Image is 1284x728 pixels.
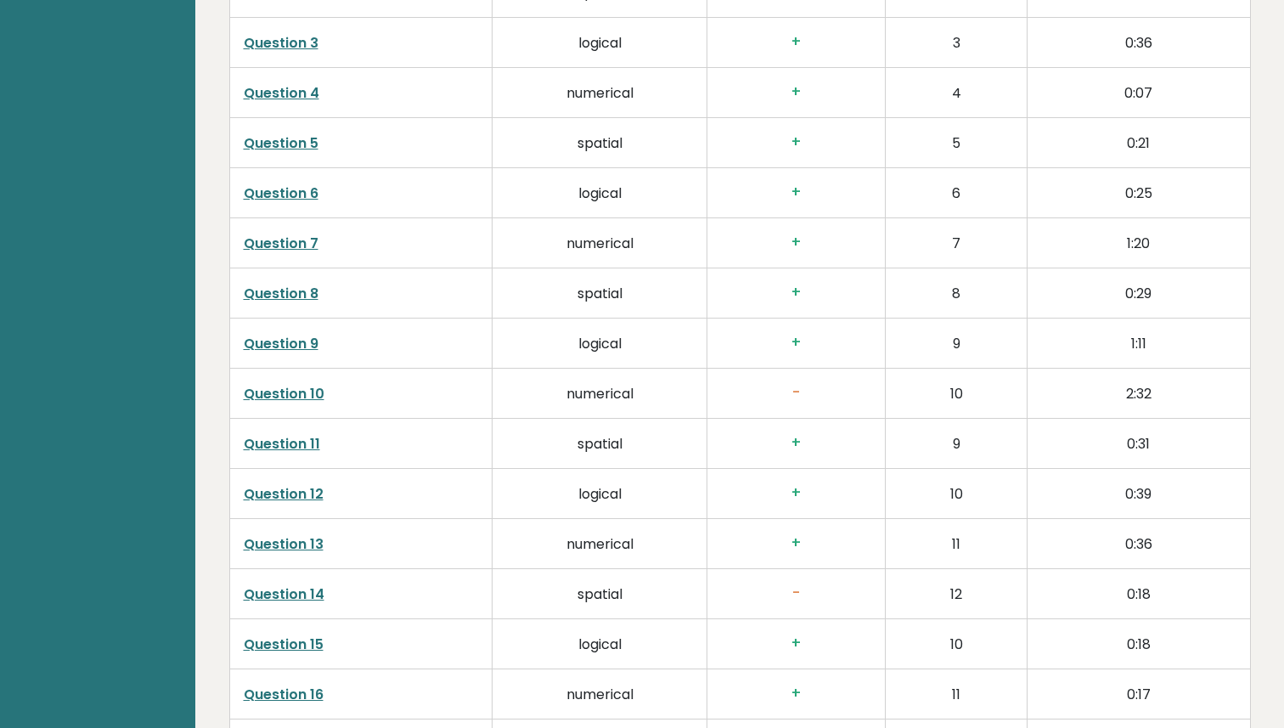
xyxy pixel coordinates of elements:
[244,635,324,654] a: Question 15
[886,669,1028,719] td: 11
[244,384,324,404] a: Question 10
[721,434,871,452] h3: +
[886,117,1028,167] td: 5
[721,484,871,502] h3: +
[493,268,707,318] td: spatial
[493,518,707,568] td: numerical
[886,318,1028,368] td: 9
[886,217,1028,268] td: 7
[493,217,707,268] td: numerical
[721,584,871,602] h3: -
[886,17,1028,67] td: 3
[493,618,707,669] td: logical
[886,568,1028,618] td: 12
[244,434,320,454] a: Question 11
[721,183,871,201] h3: +
[244,584,324,604] a: Question 14
[1028,368,1250,418] td: 2:32
[1028,117,1250,167] td: 0:21
[244,534,324,554] a: Question 13
[721,83,871,101] h3: +
[244,33,318,53] a: Question 3
[493,318,707,368] td: logical
[493,117,707,167] td: spatial
[886,368,1028,418] td: 10
[493,17,707,67] td: logical
[493,67,707,117] td: numerical
[244,484,324,504] a: Question 12
[493,568,707,618] td: spatial
[493,418,707,468] td: spatial
[721,334,871,352] h3: +
[493,669,707,719] td: numerical
[493,167,707,217] td: logical
[493,468,707,518] td: logical
[1028,669,1250,719] td: 0:17
[244,133,318,153] a: Question 5
[244,685,324,704] a: Question 16
[886,468,1028,518] td: 10
[1028,518,1250,568] td: 0:36
[721,635,871,652] h3: +
[244,234,318,253] a: Question 7
[886,418,1028,468] td: 9
[493,368,707,418] td: numerical
[886,618,1028,669] td: 10
[886,67,1028,117] td: 4
[1028,468,1250,518] td: 0:39
[244,83,319,103] a: Question 4
[886,518,1028,568] td: 11
[1028,318,1250,368] td: 1:11
[1028,17,1250,67] td: 0:36
[1028,618,1250,669] td: 0:18
[244,183,318,203] a: Question 6
[1028,268,1250,318] td: 0:29
[721,284,871,302] h3: +
[721,234,871,251] h3: +
[1028,418,1250,468] td: 0:31
[721,133,871,151] h3: +
[1028,217,1250,268] td: 1:20
[721,384,871,402] h3: -
[721,534,871,552] h3: +
[1028,167,1250,217] td: 0:25
[886,167,1028,217] td: 6
[244,284,318,303] a: Question 8
[1028,67,1250,117] td: 0:07
[721,685,871,703] h3: +
[244,334,318,353] a: Question 9
[1028,568,1250,618] td: 0:18
[886,268,1028,318] td: 8
[721,33,871,51] h3: +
